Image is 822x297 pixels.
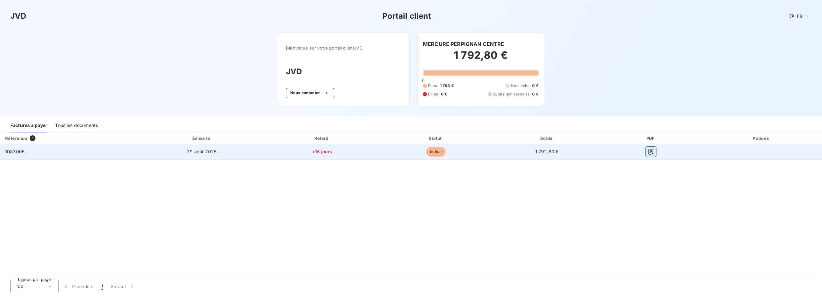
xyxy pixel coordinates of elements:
h6: MERCURE PERPIGNAN CENTRE [423,40,504,48]
span: 1 792,80 € [535,149,559,154]
span: 1083005 [5,149,24,154]
span: Bienvenue sur votre portail client JVD . [286,45,402,50]
div: Référence [5,136,27,141]
span: 1 [101,283,103,290]
div: Tous les documents [55,119,98,132]
span: +16 jours [312,149,332,154]
button: Précédent [59,280,98,293]
div: Retard [266,135,378,141]
span: 0 € [441,91,447,97]
span: Litige [428,91,438,97]
div: Statut [381,135,491,141]
span: Avoirs non associés [493,91,530,97]
span: 1 793 € [440,83,454,89]
button: 1 [98,280,107,293]
span: 0 € [532,91,538,97]
h3: JVD [286,66,402,77]
span: Non-échu [511,83,530,89]
h3: JVD [10,10,26,22]
span: 0 [422,78,425,83]
div: Solde [493,135,600,141]
span: 100 [16,283,24,290]
div: Émise le [140,135,263,141]
button: Suivant [107,280,139,293]
span: 0 € [532,83,538,89]
h3: Portail client [382,10,431,22]
div: PDF [603,135,699,141]
div: Actions [702,135,821,141]
span: FR [797,14,802,19]
span: 29 août 2025 [187,149,216,154]
h2: 1 792,80 € [423,49,539,68]
button: Nous contacter [286,88,334,98]
span: Échu [428,83,437,89]
span: 1 [30,135,35,141]
span: échue [426,147,445,157]
div: Factures à payer [10,119,47,132]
